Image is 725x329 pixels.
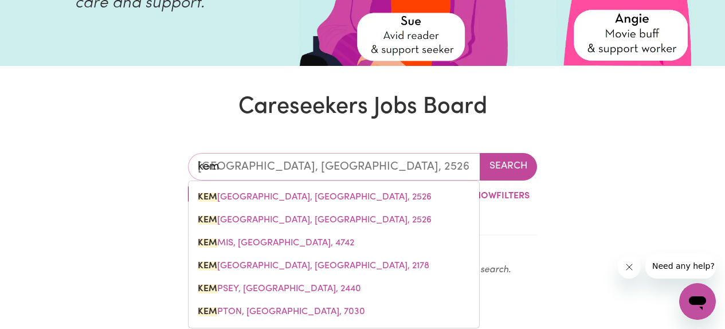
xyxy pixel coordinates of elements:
[198,193,432,202] span: [GEOGRAPHIC_DATA], [GEOGRAPHIC_DATA], 2526
[188,153,480,181] input: Enter a suburb or postcode
[645,253,716,279] iframe: Message from company
[198,261,217,271] mark: KEM
[189,186,479,209] a: KEMBLA GRANGE, New South Wales, 2526
[198,284,217,293] mark: KEM
[198,238,217,248] mark: KEM
[198,238,354,248] span: MIS, [GEOGRAPHIC_DATA], 4742
[198,307,217,316] mark: KEM
[189,277,479,300] a: KEMPSEY, New South Wales, 2440
[188,181,480,328] div: menu-options
[189,254,479,277] a: KEMPS CREEK, New South Wales, 2178
[480,153,537,181] button: Search
[198,193,217,202] mark: KEM
[189,232,479,254] a: KEMMIS, Queensland, 4742
[189,209,479,232] a: KEMBLA HEIGHTS, New South Wales, 2526
[189,300,479,323] a: KEMPTON, Tasmania, 7030
[198,216,217,225] mark: KEM
[198,216,432,225] span: [GEOGRAPHIC_DATA], [GEOGRAPHIC_DATA], 2526
[198,261,429,271] span: [GEOGRAPHIC_DATA], [GEOGRAPHIC_DATA], 2178
[679,283,716,320] iframe: Button to launch messaging window
[198,307,365,316] span: PTON, [GEOGRAPHIC_DATA], 7030
[618,256,641,279] iframe: Close message
[448,185,537,207] button: ShowFilters
[469,191,496,201] span: Show
[198,284,361,293] span: PSEY, [GEOGRAPHIC_DATA], 2440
